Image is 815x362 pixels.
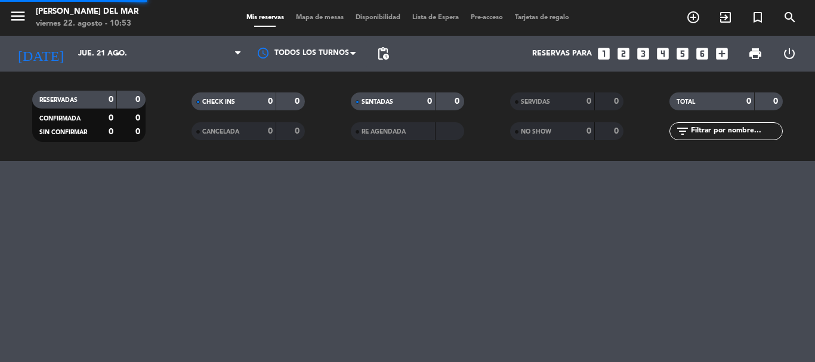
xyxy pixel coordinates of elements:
div: viernes 22. agosto - 10:53 [36,18,138,30]
span: RE AGENDADA [362,129,406,135]
i: power_settings_new [782,47,797,61]
strong: 0 [455,97,462,106]
i: exit_to_app [718,10,733,24]
i: looks_two [616,46,631,61]
span: print [748,47,762,61]
i: add_box [714,46,730,61]
span: SENTADAS [362,99,393,105]
strong: 0 [295,97,302,106]
i: looks_6 [694,46,710,61]
strong: 0 [427,97,432,106]
span: Tarjetas de regalo [509,14,575,21]
span: SERVIDAS [521,99,550,105]
div: [PERSON_NAME] del Mar [36,6,138,18]
i: [DATE] [9,41,72,67]
span: Mis reservas [240,14,290,21]
strong: 0 [586,97,591,106]
i: filter_list [675,124,690,138]
span: CANCELADA [202,129,239,135]
strong: 0 [295,127,302,135]
i: arrow_drop_down [111,47,125,61]
i: looks_4 [655,46,671,61]
strong: 0 [614,127,621,135]
strong: 0 [746,97,751,106]
input: Filtrar por nombre... [690,125,782,138]
span: CHECK INS [202,99,235,105]
i: search [783,10,797,24]
strong: 0 [586,127,591,135]
span: Mapa de mesas [290,14,350,21]
button: menu [9,7,27,29]
i: looks_one [596,46,612,61]
strong: 0 [268,97,273,106]
i: add_circle_outline [686,10,700,24]
span: pending_actions [376,47,390,61]
i: looks_5 [675,46,690,61]
strong: 0 [109,114,113,122]
div: LOG OUT [772,36,806,72]
strong: 0 [614,97,621,106]
strong: 0 [135,114,143,122]
span: TOTAL [677,99,695,105]
i: looks_3 [635,46,651,61]
strong: 0 [135,128,143,136]
span: CONFIRMADA [39,116,81,122]
strong: 0 [773,97,780,106]
span: Pre-acceso [465,14,509,21]
span: NO SHOW [521,129,551,135]
i: turned_in_not [751,10,765,24]
strong: 0 [135,95,143,104]
strong: 0 [268,127,273,135]
span: SIN CONFIRMAR [39,129,87,135]
span: Reservas para [532,49,592,58]
i: menu [9,7,27,25]
span: RESERVADAS [39,97,78,103]
strong: 0 [109,95,113,104]
strong: 0 [109,128,113,136]
span: Lista de Espera [406,14,465,21]
span: Disponibilidad [350,14,406,21]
